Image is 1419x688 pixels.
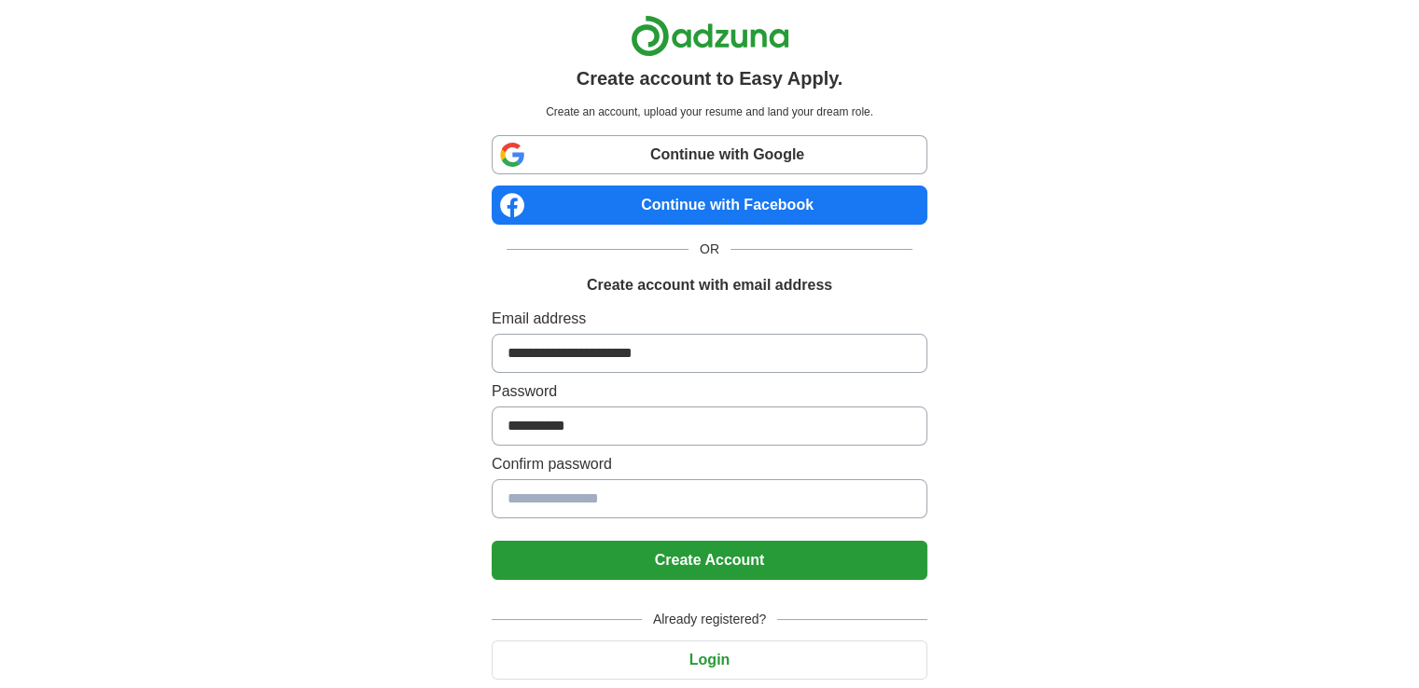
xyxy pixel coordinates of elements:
h1: Create account with email address [587,274,832,296]
h1: Create account to Easy Apply. [577,64,843,92]
button: Create Account [492,541,927,580]
span: OR [689,240,730,259]
a: Login [492,652,927,667]
a: Continue with Google [492,135,927,174]
p: Create an account, upload your resume and land your dream role. [495,103,924,120]
label: Password [492,380,927,403]
img: Adzuna logo [631,15,789,57]
button: Login [492,640,927,680]
span: Already registered? [642,610,777,629]
label: Email address [492,308,927,330]
a: Continue with Facebook [492,186,927,225]
label: Confirm password [492,453,927,475]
